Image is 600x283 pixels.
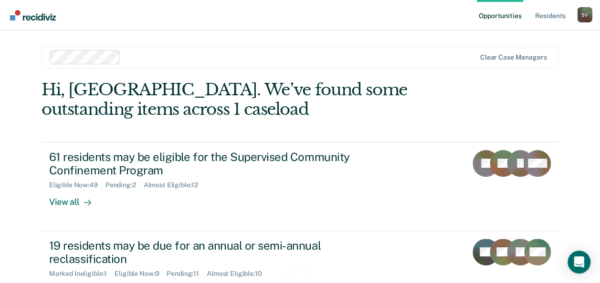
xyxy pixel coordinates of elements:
[10,10,56,20] img: Recidiviz
[577,7,592,22] div: S V
[144,181,206,189] div: Almost Eligible : 12
[207,270,270,278] div: Almost Eligible : 10
[105,181,144,189] div: Pending : 2
[49,239,384,266] div: 19 residents may be due for an annual or semi-annual reclassification
[49,150,384,178] div: 61 residents may be eligible for the Supervised Community Confinement Program
[568,251,590,273] div: Open Intercom Messenger
[577,7,592,22] button: Profile dropdown button
[480,53,547,61] div: Clear case managers
[115,270,167,278] div: Eligible Now : 9
[42,142,558,231] a: 61 residents may be eligible for the Supervised Community Confinement ProgramEligible Now:49Pendi...
[167,270,207,278] div: Pending : 11
[49,181,105,189] div: Eligible Now : 49
[49,270,115,278] div: Marked Ineligible : 1
[49,189,103,208] div: View all
[42,80,455,119] div: Hi, [GEOGRAPHIC_DATA]. We’ve found some outstanding items across 1 caseload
